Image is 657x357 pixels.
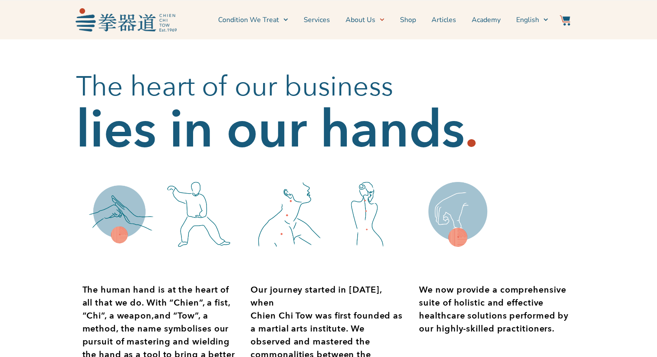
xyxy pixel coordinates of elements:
h2: . [465,113,478,147]
a: Condition We Treat [218,9,288,31]
a: Shop [400,9,416,31]
a: English [516,9,548,31]
img: Website Icon-03 [560,15,570,25]
a: About Us [346,9,384,31]
p: We now provide a comprehensive suite of holistic and effective healthcare solutions performed by ... [419,284,574,335]
h2: The heart of our business [76,70,581,104]
h2: lies in our hands [76,113,465,147]
a: Services [304,9,330,31]
div: Page 1 [419,284,574,335]
span: English [516,15,539,25]
a: Articles [432,9,456,31]
nav: Menu [181,9,548,31]
a: Academy [472,9,501,31]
